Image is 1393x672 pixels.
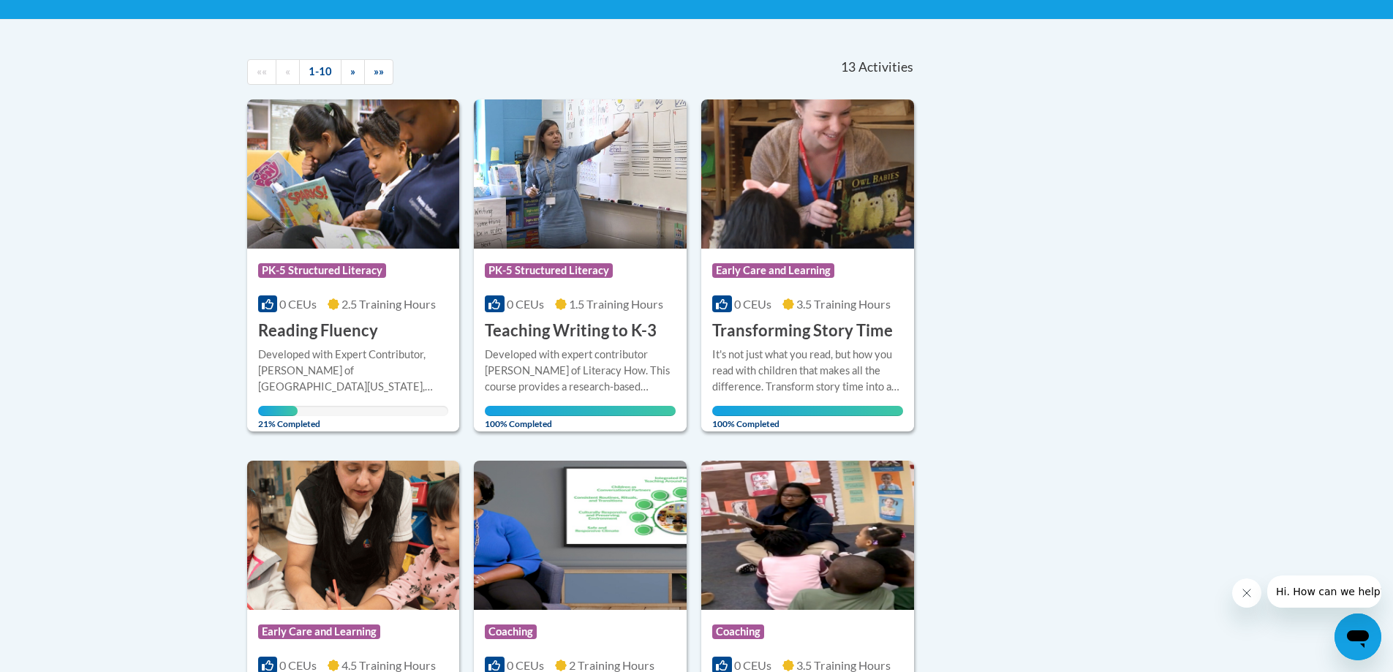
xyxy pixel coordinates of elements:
div: Developed with Expert Contributor, [PERSON_NAME] of [GEOGRAPHIC_DATA][US_STATE], [GEOGRAPHIC_DATA... [258,347,449,395]
span: 1.5 Training Hours [569,297,663,311]
span: 100% Completed [712,406,903,429]
iframe: Close message [1232,578,1261,608]
span: « [285,65,290,78]
span: 2.5 Training Hours [341,297,436,311]
span: 2 Training Hours [569,658,654,672]
span: »» [374,65,384,78]
a: Next [341,59,365,85]
span: Activities [858,59,913,75]
span: 0 CEUs [279,297,317,311]
span: 4.5 Training Hours [341,658,436,672]
iframe: Button to launch messaging window [1335,614,1381,660]
span: » [350,65,355,78]
a: Course LogoPK-5 Structured Literacy0 CEUs2.5 Training Hours Reading FluencyDeveloped with Expert ... [247,99,460,431]
img: Course Logo [701,99,914,249]
span: 13 [841,59,856,75]
span: PK-5 Structured Literacy [485,263,613,278]
h3: Reading Fluency [258,320,378,342]
span: 0 CEUs [734,297,771,311]
span: PK-5 Structured Literacy [258,263,386,278]
div: Developed with expert contributor [PERSON_NAME] of Literacy How. This course provides a research-... [485,347,676,395]
img: Course Logo [474,99,687,249]
img: Course Logo [701,461,914,610]
iframe: Message from company [1267,575,1381,608]
img: Course Logo [247,99,460,249]
img: Course Logo [247,461,460,610]
span: 100% Completed [485,406,676,429]
span: Coaching [485,624,537,639]
a: Course LogoPK-5 Structured Literacy0 CEUs1.5 Training Hours Teaching Writing to K-3Developed with... [474,99,687,431]
h3: Transforming Story Time [712,320,893,342]
a: End [364,59,393,85]
div: Your progress [258,406,298,416]
img: Course Logo [474,461,687,610]
span: Hi. How can we help? [9,10,118,22]
a: Course LogoEarly Care and Learning0 CEUs3.5 Training Hours Transforming Story TimeIt's not just w... [701,99,914,431]
span: 0 CEUs [279,658,317,672]
div: Your progress [485,406,676,416]
div: Your progress [712,406,903,416]
span: 0 CEUs [507,297,544,311]
a: Previous [276,59,300,85]
a: Begining [247,59,276,85]
span: Coaching [712,624,764,639]
span: 21% Completed [258,406,298,429]
span: Early Care and Learning [258,624,380,639]
span: 3.5 Training Hours [796,658,891,672]
span: Early Care and Learning [712,263,834,278]
span: 0 CEUs [507,658,544,672]
span: 0 CEUs [734,658,771,672]
a: 1-10 [299,59,341,85]
span: 3.5 Training Hours [796,297,891,311]
span: «« [257,65,267,78]
h3: Teaching Writing to K-3 [485,320,657,342]
div: It's not just what you read, but how you read with children that makes all the difference. Transf... [712,347,903,395]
